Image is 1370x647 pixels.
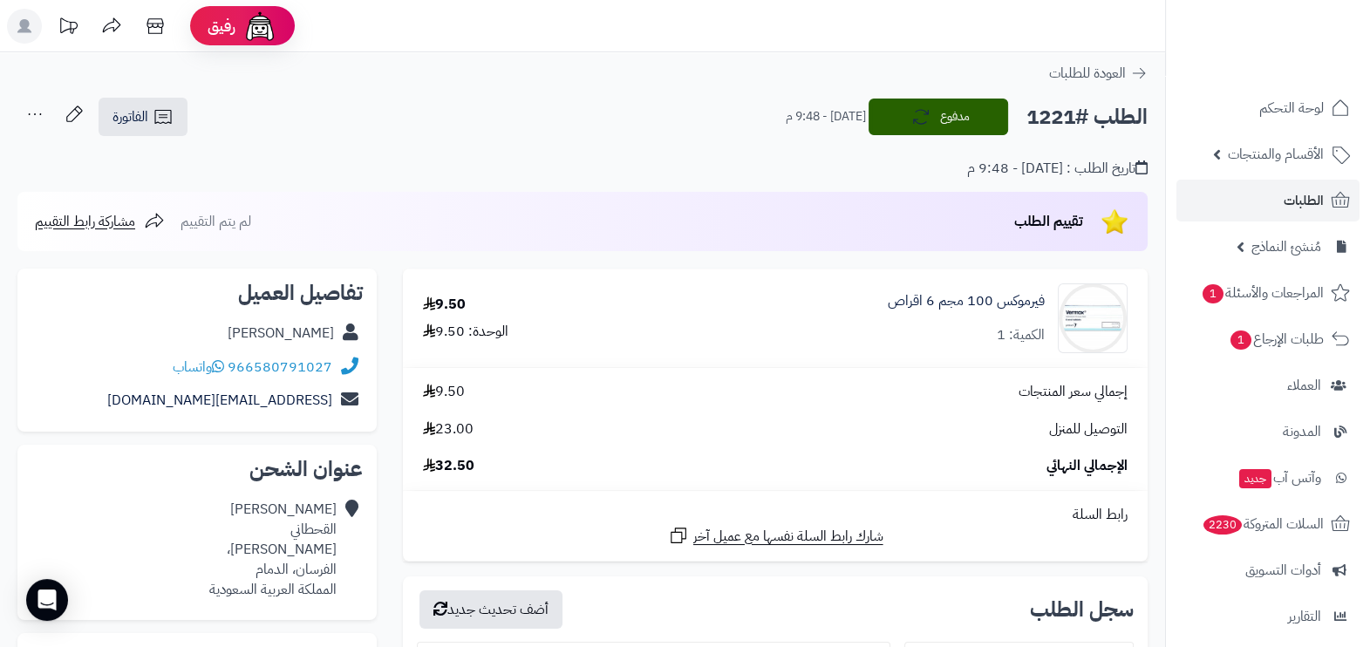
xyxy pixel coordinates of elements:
span: السلات المتروكة [1202,512,1324,536]
div: Open Intercom Messenger [26,579,68,621]
a: مشاركة رابط التقييم [35,211,165,232]
span: 1 [1230,330,1252,351]
a: واتساب [173,357,224,378]
span: لم يتم التقييم [181,211,251,232]
a: الفاتورة [99,98,187,136]
span: جديد [1239,469,1271,488]
span: الأقسام والمنتجات [1228,142,1324,167]
h3: سجل الطلب [1030,599,1134,620]
a: العملاء [1176,364,1360,406]
a: [EMAIL_ADDRESS][DOMAIN_NAME] [107,390,332,411]
h2: الطلب #1221 [1026,99,1148,135]
div: تاريخ الطلب : [DATE] - 9:48 م [967,159,1148,179]
small: [DATE] - 9:48 م [786,108,866,126]
div: الوحدة: 9.50 [423,322,508,342]
a: المراجعات والأسئلة1 [1176,272,1360,314]
button: مدفوع [869,99,1008,135]
span: مشاركة رابط التقييم [35,211,135,232]
span: رفيق [208,16,235,37]
span: 1 [1203,284,1224,304]
div: رابط السلة [410,505,1141,525]
a: شارك رابط السلة نفسها مع عميل آخر [668,525,883,547]
span: العودة للطلبات [1049,63,1126,84]
div: [PERSON_NAME] القحطاني [PERSON_NAME]، الفرسان، الدمام المملكة العربية السعودية [209,500,337,599]
a: العودة للطلبات [1049,63,1148,84]
span: 9.50 [423,382,465,402]
a: التقارير [1176,596,1360,637]
img: 55216366cc73f204a1bb2e169657b7c8dd9b-90x90.jpg [1059,283,1127,353]
span: الطلبات [1284,188,1324,213]
img: logo-2.png [1251,40,1353,77]
span: الفاتورة [112,106,148,127]
span: أدوات التسويق [1245,558,1321,582]
span: طلبات الإرجاع [1229,327,1324,351]
h2: عنوان الشحن [31,459,363,480]
span: شارك رابط السلة نفسها مع عميل آخر [693,527,883,547]
a: أدوات التسويق [1176,549,1360,591]
span: التقارير [1288,604,1321,629]
span: تقييم الطلب [1014,211,1083,232]
span: الإجمالي النهائي [1046,456,1128,476]
span: إجمالي سعر المنتجات [1019,382,1128,402]
a: تحديثات المنصة [46,9,90,48]
span: 32.50 [423,456,474,476]
a: السلات المتروكة2230 [1176,503,1360,545]
h2: تفاصيل العميل [31,283,363,303]
span: المدونة [1283,419,1321,444]
span: مُنشئ النماذج [1251,235,1321,259]
button: أضف تحديث جديد [419,590,562,629]
span: 23.00 [423,419,474,439]
a: لوحة التحكم [1176,87,1360,129]
span: التوصيل للمنزل [1049,419,1128,439]
div: الكمية: 1 [997,325,1045,345]
a: [PERSON_NAME] [228,323,334,344]
a: 966580791027 [228,357,332,378]
img: ai-face.png [242,9,277,44]
span: لوحة التحكم [1259,96,1324,120]
a: وآتس آبجديد [1176,457,1360,499]
span: المراجعات والأسئلة [1201,281,1324,305]
div: 9.50 [423,295,466,315]
span: وآتس آب [1237,466,1321,490]
span: العملاء [1287,373,1321,398]
a: الطلبات [1176,180,1360,221]
a: طلبات الإرجاع1 [1176,318,1360,360]
span: 2230 [1203,515,1242,535]
a: فيرموكس 100 مجم 6 اقراص [888,291,1045,311]
a: المدونة [1176,411,1360,453]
